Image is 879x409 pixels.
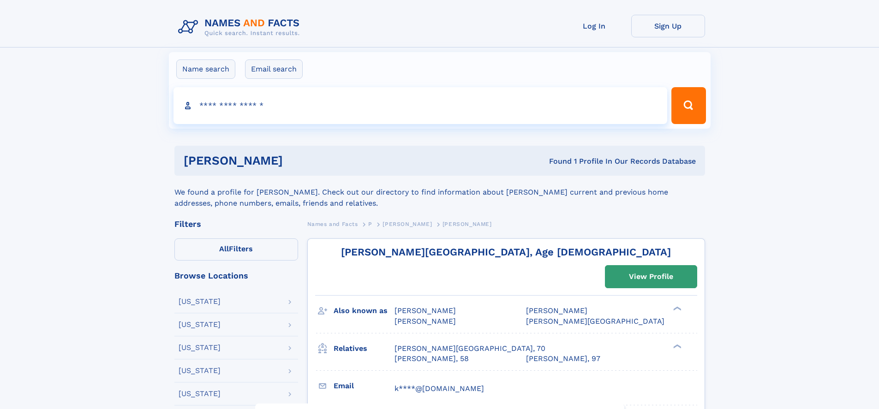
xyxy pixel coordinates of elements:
img: Logo Names and Facts [174,15,307,40]
div: ❯ [671,343,682,349]
span: P [368,221,372,227]
h3: Email [334,378,395,394]
div: [US_STATE] [179,390,221,397]
h1: [PERSON_NAME] [184,155,416,166]
a: [PERSON_NAME], 58 [395,354,469,364]
div: View Profile [629,266,673,287]
a: [PERSON_NAME], 97 [526,354,600,364]
div: [US_STATE] [179,298,221,305]
span: [PERSON_NAME][GEOGRAPHIC_DATA] [526,317,664,326]
div: ❯ [671,306,682,312]
div: Filters [174,220,298,228]
a: Log In [557,15,631,37]
span: All [219,244,229,253]
a: P [368,218,372,230]
span: [PERSON_NAME] [395,317,456,326]
span: [PERSON_NAME] [383,221,432,227]
a: [PERSON_NAME][GEOGRAPHIC_DATA], 70 [395,344,545,354]
div: [US_STATE] [179,321,221,328]
div: Found 1 Profile In Our Records Database [416,156,696,166]
div: We found a profile for [PERSON_NAME]. Check out our directory to find information about [PERSON_N... [174,176,705,209]
label: Email search [245,59,303,79]
a: Sign Up [631,15,705,37]
span: [PERSON_NAME] [526,306,587,315]
input: search input [173,87,668,124]
h3: Also known as [334,303,395,319]
a: [PERSON_NAME][GEOGRAPHIC_DATA], Age [DEMOGRAPHIC_DATA] [341,246,671,258]
div: Browse Locations [174,272,298,280]
h3: Relatives [334,341,395,356]
label: Name search [176,59,235,79]
a: View Profile [605,266,697,288]
label: Filters [174,238,298,261]
button: Search Button [671,87,706,124]
div: [US_STATE] [179,344,221,351]
a: [PERSON_NAME] [383,218,432,230]
span: [PERSON_NAME] [395,306,456,315]
div: [US_STATE] [179,367,221,374]
a: Names and Facts [307,218,358,230]
span: [PERSON_NAME] [442,221,492,227]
